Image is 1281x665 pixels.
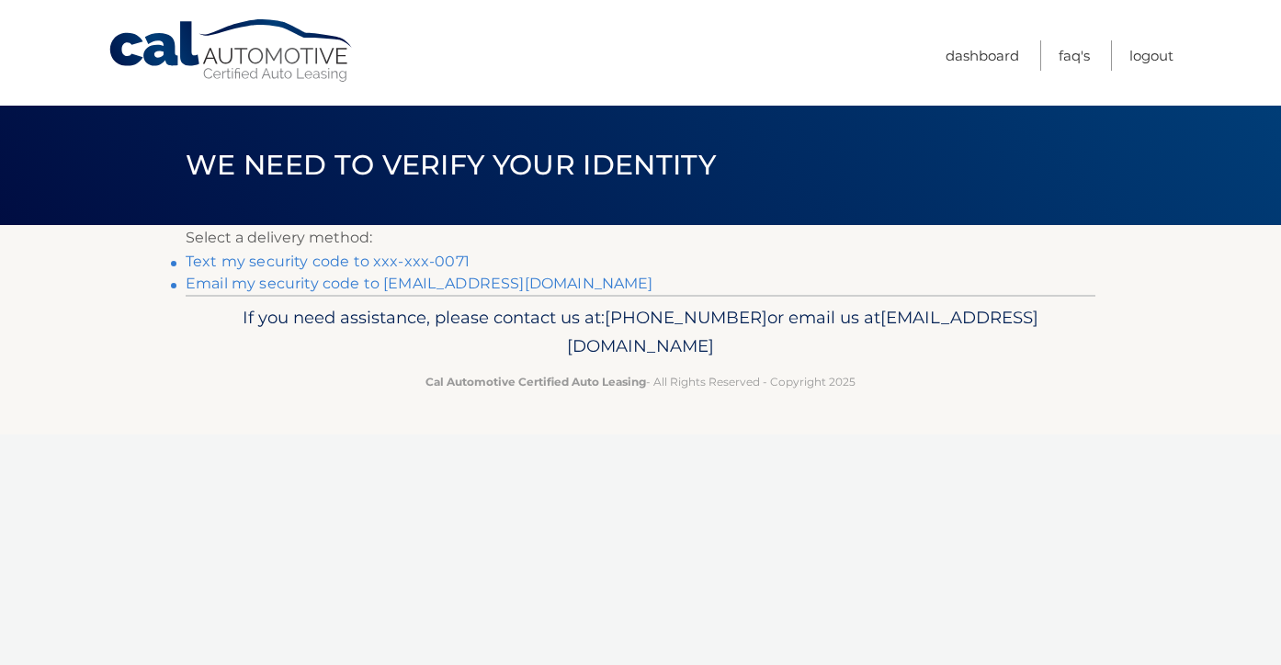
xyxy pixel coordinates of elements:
[425,375,646,389] strong: Cal Automotive Certified Auto Leasing
[186,148,716,182] span: We need to verify your identity
[198,303,1083,362] p: If you need assistance, please contact us at: or email us at
[1059,40,1090,71] a: FAQ's
[198,372,1083,391] p: - All Rights Reserved - Copyright 2025
[1129,40,1173,71] a: Logout
[605,307,767,328] span: [PHONE_NUMBER]
[186,225,1095,251] p: Select a delivery method:
[946,40,1019,71] a: Dashboard
[108,18,356,84] a: Cal Automotive
[186,275,653,292] a: Email my security code to [EMAIL_ADDRESS][DOMAIN_NAME]
[186,253,470,270] a: Text my security code to xxx-xxx-0071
